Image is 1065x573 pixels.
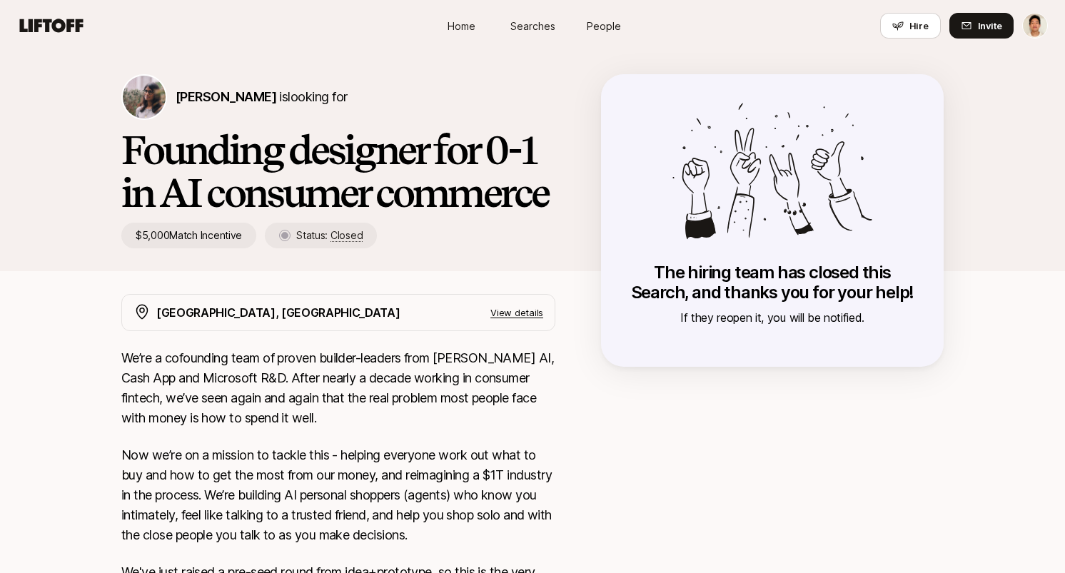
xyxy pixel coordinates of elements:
[123,76,166,118] img: Thish Nadesan
[1022,13,1048,39] button: Jeremy Chen
[121,445,555,545] p: Now we’re on a mission to tackle this - helping everyone work out what to buy and how to get the ...
[510,19,555,34] span: Searches
[448,19,475,34] span: Home
[330,229,363,242] span: Closed
[425,13,497,39] a: Home
[587,19,621,34] span: People
[490,305,543,320] p: View details
[949,13,1014,39] button: Invite
[880,13,941,39] button: Hire
[176,87,347,107] p: is looking for
[176,89,276,104] span: [PERSON_NAME]
[121,128,555,214] h1: Founding designer for 0-1 in AI consumer commerce
[121,348,555,428] p: We’re a cofounding team of proven builder-leaders from [PERSON_NAME] AI, Cash App and Microsoft R...
[156,303,400,322] p: [GEOGRAPHIC_DATA], [GEOGRAPHIC_DATA]
[121,223,256,248] p: $5,000 Match Incentive
[630,263,915,303] p: The hiring team has closed this Search, and thanks you for your help!
[497,13,568,39] a: Searches
[630,308,915,327] p: If they reopen it, you will be notified.
[296,227,363,244] p: Status:
[568,13,640,39] a: People
[978,19,1002,33] span: Invite
[1023,14,1047,38] img: Jeremy Chen
[909,19,929,33] span: Hire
